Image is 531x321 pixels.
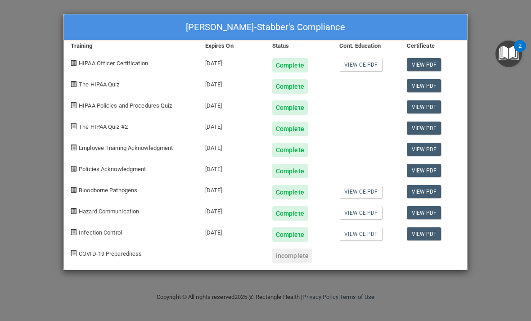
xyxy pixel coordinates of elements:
div: Expires On [198,41,265,51]
iframe: Drift Widget Chat Controller [375,269,520,305]
div: Complete [272,227,308,242]
a: View CE PDF [339,58,382,71]
a: View PDF [407,185,441,198]
div: [DATE] [198,72,265,94]
a: View CE PDF [339,206,382,219]
span: Policies Acknowledgment [79,166,146,172]
div: [DATE] [198,199,265,221]
div: Certificate [400,41,467,51]
a: View PDF [407,58,441,71]
div: Complete [272,206,308,221]
a: View PDF [407,122,441,135]
span: The HIPAA Quiz [79,81,119,88]
div: Complete [272,185,308,199]
a: View PDF [407,206,441,219]
span: HIPAA Officer Certification [79,60,148,67]
div: Complete [272,58,308,72]
span: Infection Control [79,229,122,236]
div: [PERSON_NAME]-Stabber's Compliance [64,14,467,41]
div: [DATE] [198,51,265,72]
a: View PDF [407,227,441,240]
button: Open Resource Center, 2 new notifications [495,41,522,67]
div: [DATE] [198,115,265,136]
div: Training [64,41,198,51]
a: View CE PDF [339,185,382,198]
span: Employee Training Acknowledgment [79,145,173,151]
div: Complete [272,122,308,136]
span: Bloodborne Pathogens [79,187,137,194]
div: [DATE] [198,221,265,242]
div: Status [265,41,333,51]
div: [DATE] [198,94,265,115]
div: Complete [272,79,308,94]
div: [DATE] [198,136,265,157]
a: View PDF [407,79,441,92]
div: Complete [272,164,308,178]
a: View CE PDF [339,227,382,240]
a: View PDF [407,164,441,177]
div: 2 [518,46,522,58]
div: Complete [272,100,308,115]
a: View PDF [407,143,441,156]
span: The HIPAA Quiz #2 [79,123,128,130]
div: [DATE] [198,178,265,199]
div: Incomplete [272,249,312,263]
span: COVID-19 Preparedness [79,250,142,257]
span: Hazard Communication [79,208,139,215]
div: Complete [272,143,308,157]
a: View PDF [407,100,441,113]
div: [DATE] [198,157,265,178]
div: Cont. Education [333,41,400,51]
span: HIPAA Policies and Procedures Quiz [79,102,172,109]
